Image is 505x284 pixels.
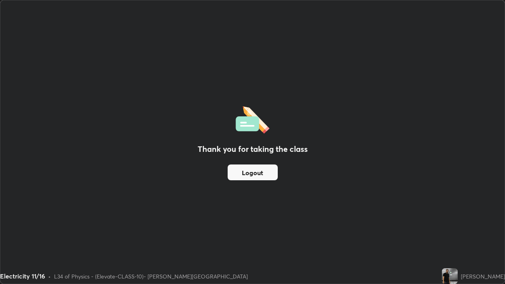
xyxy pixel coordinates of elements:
img: offlineFeedback.1438e8b3.svg [236,104,269,134]
button: Logout [228,164,278,180]
img: 7c32af597dc844cfb6345d139d228d3f.jpg [442,268,458,284]
div: • [48,272,51,280]
div: [PERSON_NAME] [461,272,505,280]
h2: Thank you for taking the class [198,143,308,155]
div: L34 of Physics - (Elevate-CLASS-10)- [PERSON_NAME][GEOGRAPHIC_DATA] [54,272,248,280]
